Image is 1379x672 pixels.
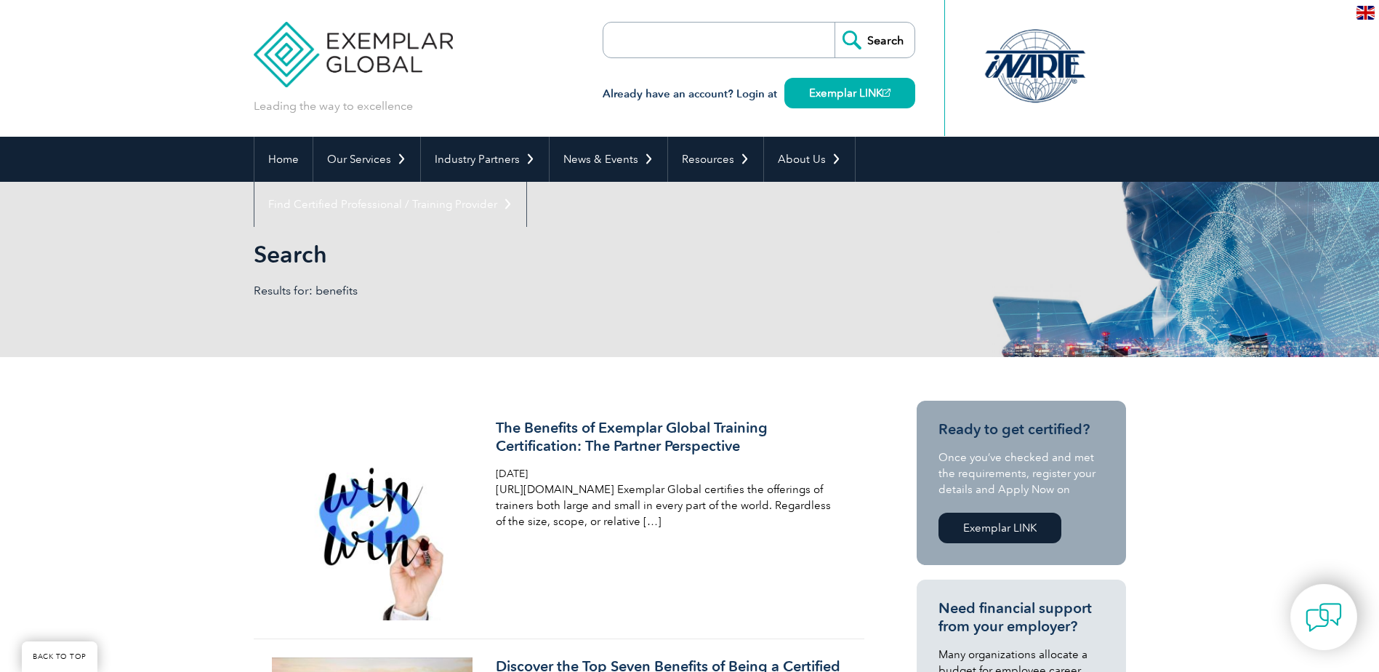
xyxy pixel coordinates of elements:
a: Home [254,137,313,182]
p: [URL][DOMAIN_NAME] Exemplar Global certifies the offerings of trainers both large and small in ev... [496,481,840,529]
h1: Search [254,240,812,268]
h3: Already have an account? Login at [603,85,915,103]
h3: The Benefits of Exemplar Global Training Certification: The Partner Perspective [496,419,840,455]
span: [DATE] [496,468,528,480]
p: Once you’ve checked and met the requirements, register your details and Apply Now on [938,449,1104,497]
a: BACK TO TOP [22,641,97,672]
a: Exemplar LINK [784,78,915,108]
a: Resources [668,137,763,182]
p: Results for: benefits [254,283,690,299]
a: The Benefits of Exemplar Global Training Certification: The Partner Perspective [DATE] [URL][DOMA... [254,401,864,639]
a: News & Events [550,137,667,182]
a: About Us [764,137,855,182]
h3: Need financial support from your employer? [938,599,1104,636]
img: open_square.png [883,89,890,97]
h3: Ready to get certified? [938,420,1104,439]
p: Leading the way to excellence [254,98,413,114]
img: contact-chat.png [1306,599,1342,636]
a: Find Certified Professional / Training Provider [254,182,526,227]
img: winner-1575839_1280-300x300.jpg [272,419,473,620]
a: Industry Partners [421,137,549,182]
a: Our Services [313,137,420,182]
img: en [1356,6,1375,20]
input: Search [835,23,914,57]
a: Exemplar LINK [938,513,1061,543]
